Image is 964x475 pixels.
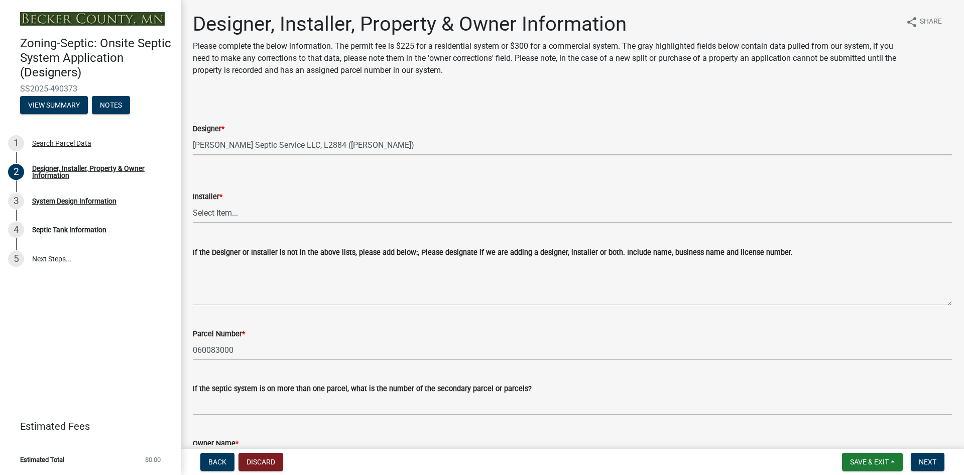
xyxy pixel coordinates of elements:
[193,386,532,393] label: If the septic system is on more than one parcel, what is the number of the secondary parcel or pa...
[919,458,936,466] span: Next
[20,36,173,79] h4: Zoning-Septic: Onsite Septic System Application (Designers)
[92,102,130,110] wm-modal-confirm: Notes
[200,453,234,471] button: Back
[193,194,222,201] label: Installer
[8,416,165,436] a: Estimated Fees
[20,456,64,463] span: Estimated Total
[898,12,950,32] button: shareShare
[92,96,130,114] button: Notes
[193,12,898,36] h1: Designer, Installer, Property & Owner Information
[193,331,245,338] label: Parcel Number
[193,126,224,133] label: Designer
[8,135,24,151] div: 1
[906,16,918,28] i: share
[8,222,24,238] div: 4
[238,453,283,471] button: Discard
[193,249,793,256] label: If the Designer or Installer is not in the above lists, please add below:, Please designate if we...
[20,84,161,93] span: SS2025-490373
[32,140,91,147] div: Search Parcel Data
[8,164,24,180] div: 2
[193,40,898,76] p: Please complete the below information. The permit fee is $225 for a residential system or $300 fo...
[32,226,106,233] div: Septic Tank Information
[842,453,903,471] button: Save & Exit
[32,165,165,179] div: Designer, Installer, Property & Owner Information
[20,96,88,114] button: View Summary
[193,440,238,447] label: Owner Name
[32,198,116,205] div: System Design Information
[850,458,889,466] span: Save & Exit
[208,458,226,466] span: Back
[911,453,944,471] button: Next
[20,12,165,26] img: Becker County, Minnesota
[145,456,161,463] span: $0.00
[8,193,24,209] div: 3
[8,251,24,267] div: 5
[20,102,88,110] wm-modal-confirm: Summary
[920,16,942,28] span: Share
